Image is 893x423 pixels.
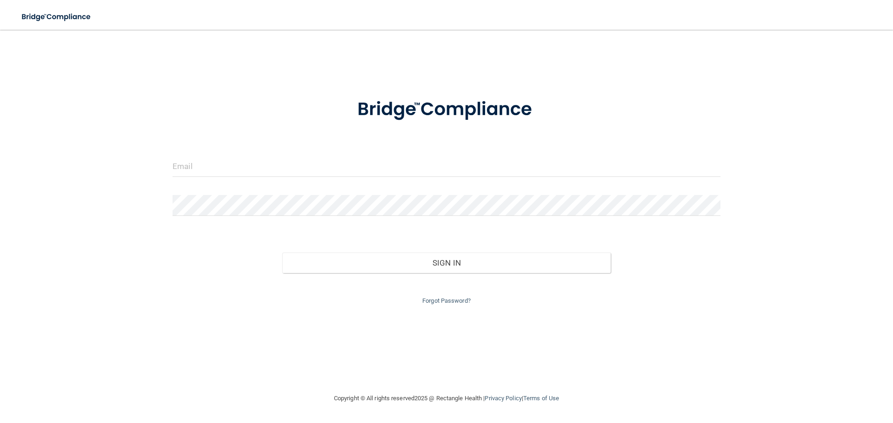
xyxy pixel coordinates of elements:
[422,297,471,304] a: Forgot Password?
[485,395,521,402] a: Privacy Policy
[14,7,100,26] img: bridge_compliance_login_screen.278c3ca4.svg
[277,384,616,413] div: Copyright © All rights reserved 2025 @ Rectangle Health | |
[338,85,555,134] img: bridge_compliance_login_screen.278c3ca4.svg
[173,156,720,177] input: Email
[282,253,611,273] button: Sign In
[523,395,559,402] a: Terms of Use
